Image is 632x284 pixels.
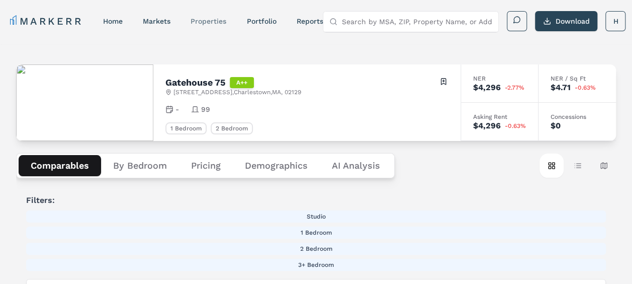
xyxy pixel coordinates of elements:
[101,155,179,176] button: By Bedroom
[473,122,501,130] div: $4,296
[103,17,123,25] a: home
[296,17,323,25] a: reports
[551,122,561,130] div: $0
[473,84,501,92] div: $4,296
[26,227,606,239] button: 1 Bedroom
[613,16,618,26] span: H
[26,243,606,255] button: 2 Bedroom
[201,104,210,114] span: 99
[19,155,101,176] button: Comparables
[230,77,254,88] div: A++
[505,123,526,129] span: -0.63%
[26,259,606,271] button: 3+ Bedroom
[551,76,604,82] div: NER / Sq Ft
[341,12,492,32] input: Search by MSA, ZIP, Property Name, or Address
[191,17,226,25] a: properties
[165,78,226,87] h2: Gatehouse 75
[173,88,301,96] span: [STREET_ADDRESS] , Charlestown , MA , 02129
[473,76,526,82] div: NER
[246,17,276,25] a: Portfolio
[473,114,526,120] div: Asking Rent
[535,11,597,31] button: Download
[211,122,253,134] div: 2 Bedroom
[320,155,392,176] button: AI Analysis
[165,122,207,134] div: 1 Bedroom
[551,114,604,120] div: Concessions
[10,14,83,28] a: MARKERR
[233,155,320,176] button: Demographics
[575,85,596,91] span: -0.63%
[551,84,571,92] div: $4.71
[143,17,170,25] a: markets
[179,155,233,176] button: Pricing
[505,85,524,91] span: -2.77%
[605,11,625,31] button: H
[26,210,606,223] button: Studio
[26,194,606,206] span: Filters:
[175,104,179,114] span: -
